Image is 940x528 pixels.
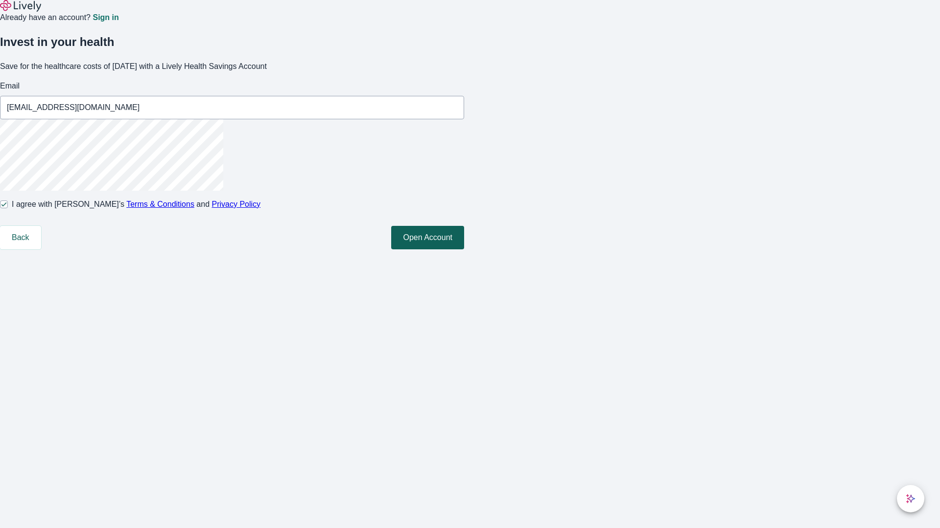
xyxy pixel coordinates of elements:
button: chat [897,485,924,512]
a: Privacy Policy [212,200,261,208]
span: I agree with [PERSON_NAME]’s and [12,198,260,210]
button: Open Account [391,226,464,249]
svg: Lively AI Assistant [906,494,916,504]
a: Terms & Conditions [126,200,194,208]
a: Sign in [93,14,118,22]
